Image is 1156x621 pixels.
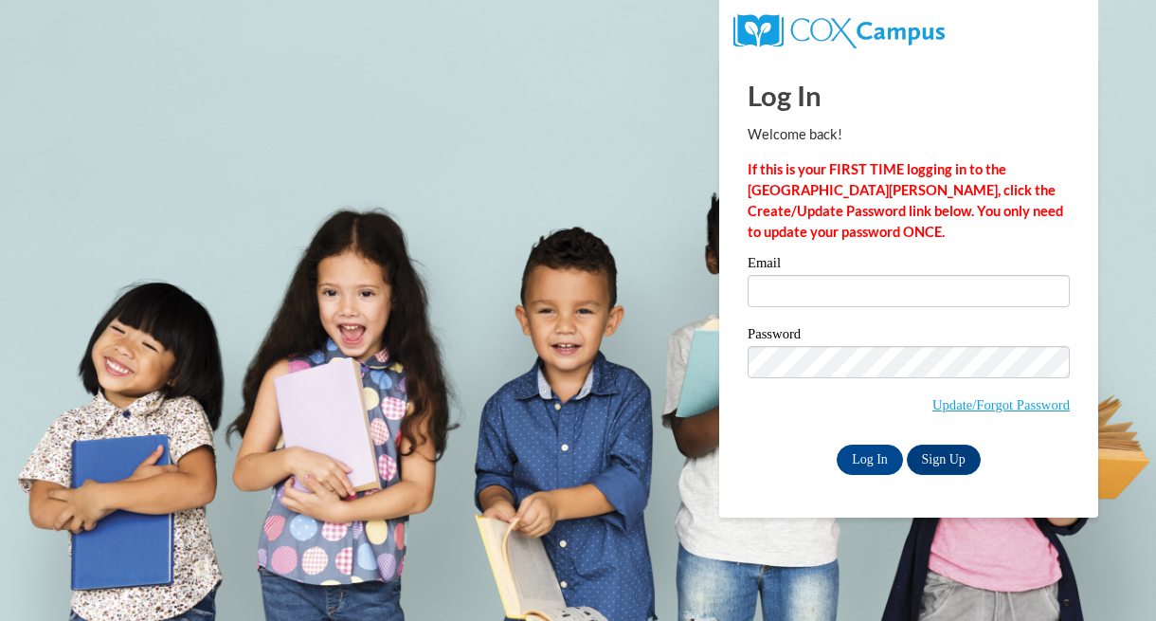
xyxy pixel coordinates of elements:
label: Email [748,256,1070,275]
h1: Log In [748,76,1070,115]
img: COX Campus [733,14,945,48]
a: Update/Forgot Password [932,397,1070,412]
p: Welcome back! [748,124,1070,145]
label: Password [748,327,1070,346]
input: Log In [837,445,903,475]
a: COX Campus [733,22,945,38]
strong: If this is your FIRST TIME logging in to the [GEOGRAPHIC_DATA][PERSON_NAME], click the Create/Upd... [748,161,1063,240]
a: Sign Up [907,445,981,475]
